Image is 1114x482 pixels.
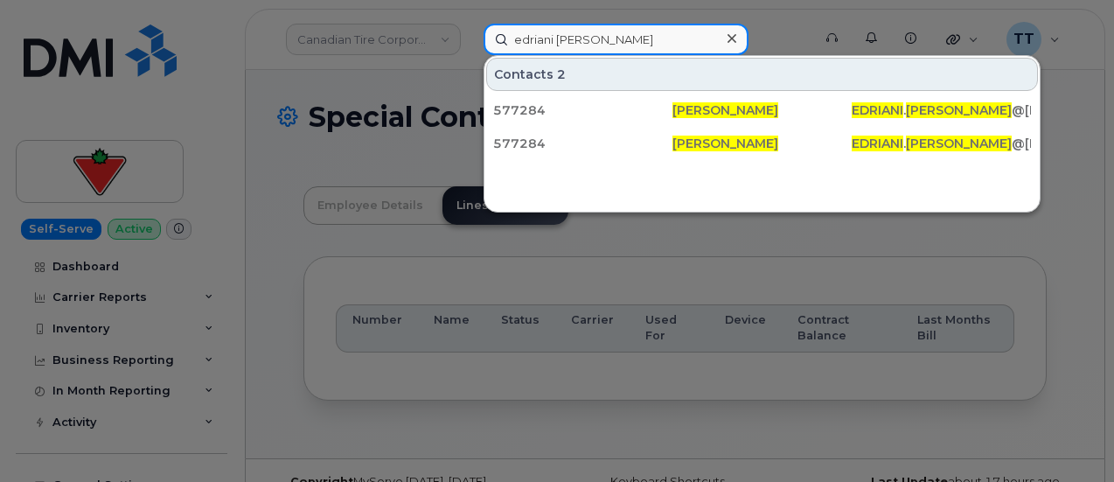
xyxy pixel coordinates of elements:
div: 577284 [493,135,672,152]
span: 2 [557,66,566,83]
div: 577284 [493,101,672,119]
span: [PERSON_NAME] [906,136,1012,151]
span: [PERSON_NAME] [672,136,778,151]
span: EDRIANI [852,136,903,151]
div: Contacts [486,58,1038,91]
div: . @[DOMAIN_NAME] [852,135,1031,152]
span: [PERSON_NAME] [672,102,778,118]
span: EDRIANI [852,102,903,118]
span: [PERSON_NAME] [906,102,1012,118]
a: 577284[PERSON_NAME]EDRIANI.[PERSON_NAME]@[DOMAIN_NAME] [486,94,1038,126]
a: 577284[PERSON_NAME]EDRIANI.[PERSON_NAME]@[DOMAIN_NAME] [486,128,1038,159]
div: . @[DOMAIN_NAME] [852,101,1031,119]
